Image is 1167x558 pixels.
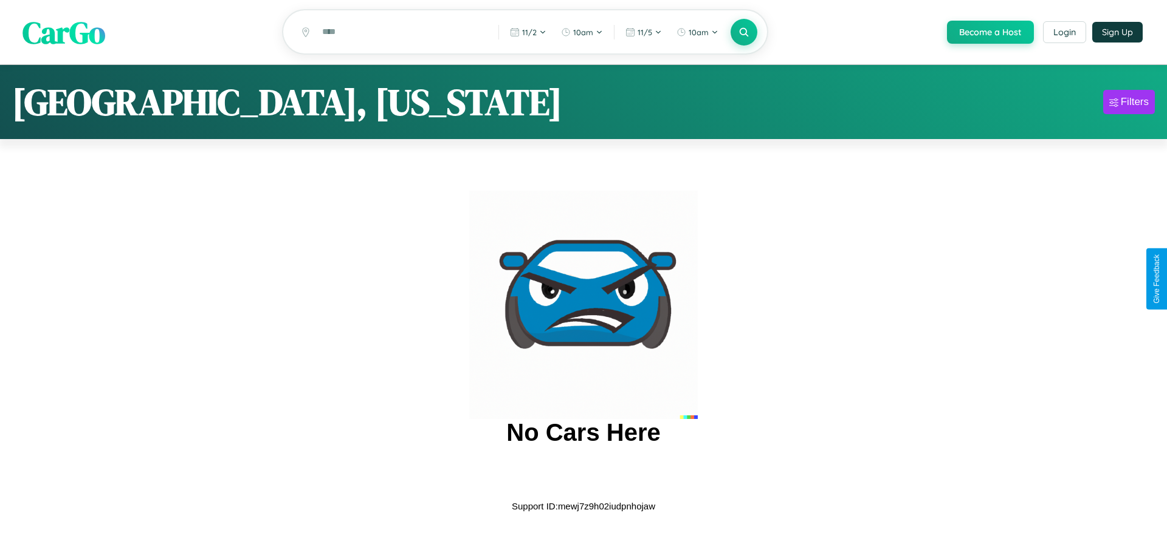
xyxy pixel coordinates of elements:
p: Support ID: mewj7z9h02iudpnhojaw [512,498,655,514]
button: Filters [1103,90,1155,114]
button: Sign Up [1092,22,1143,43]
button: Become a Host [947,21,1034,44]
span: CarGo [22,11,105,53]
button: Login [1043,21,1086,43]
h2: No Cars Here [506,419,660,446]
div: Filters [1121,96,1149,108]
button: 11/5 [619,22,668,42]
button: 11/2 [504,22,553,42]
img: car [469,191,698,419]
button: 10am [555,22,609,42]
span: 11 / 5 [638,27,652,37]
span: 10am [573,27,593,37]
h1: [GEOGRAPHIC_DATA], [US_STATE] [12,77,562,127]
span: 11 / 2 [522,27,537,37]
span: 10am [689,27,709,37]
div: Give Feedback [1152,254,1161,304]
button: 10am [670,22,725,42]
